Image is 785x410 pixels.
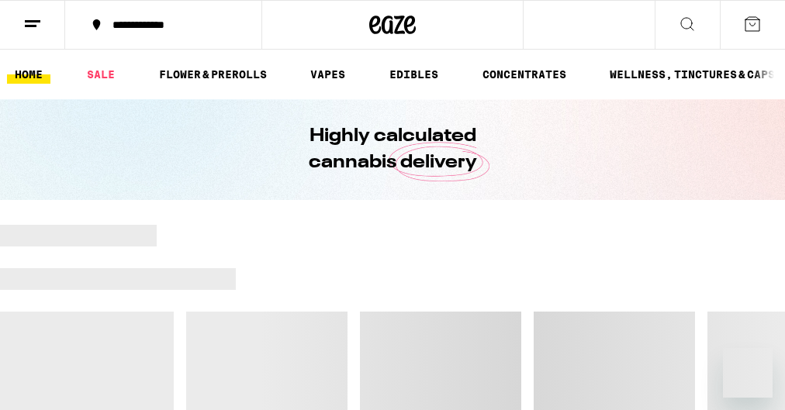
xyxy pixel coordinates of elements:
[382,65,446,84] a: EDIBLES
[7,65,50,84] a: HOME
[151,65,275,84] a: FLOWER & PREROLLS
[723,348,773,398] iframe: Button to launch messaging window
[303,65,353,84] a: VAPES
[79,65,123,84] a: SALE
[265,123,520,176] h1: Highly calculated cannabis delivery
[475,65,574,84] a: CONCENTRATES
